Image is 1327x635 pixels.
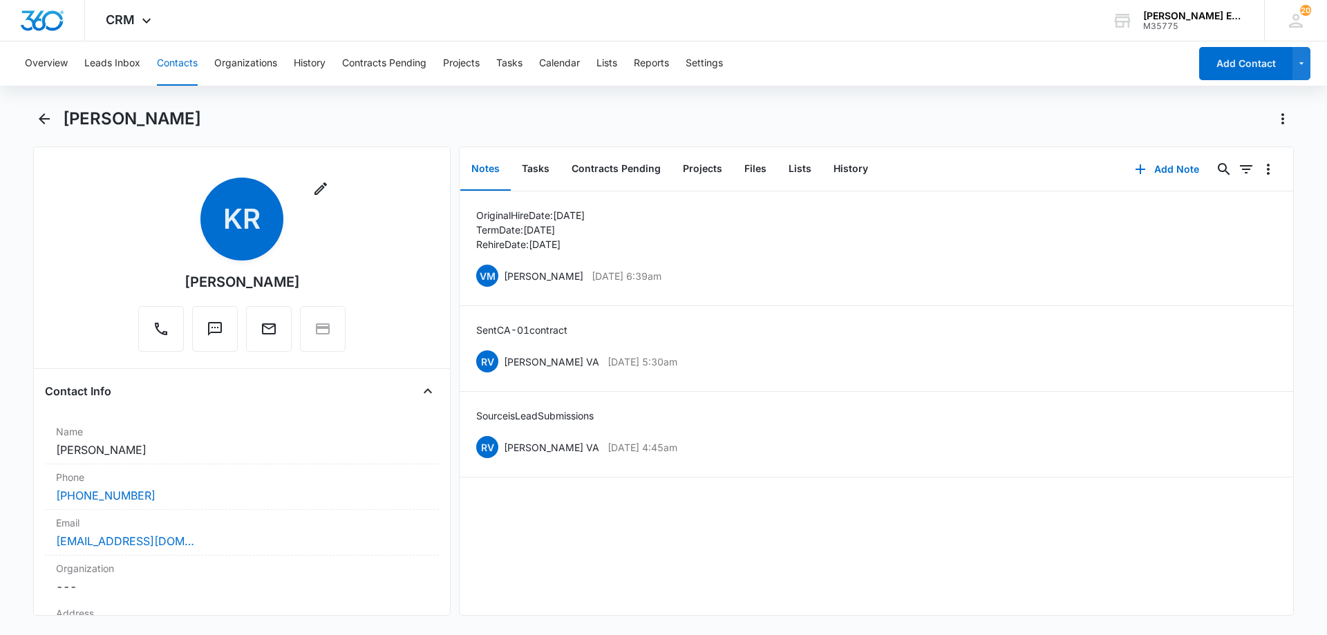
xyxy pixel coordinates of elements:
[1143,21,1244,31] div: account id
[476,208,585,222] p: Original Hire Date: [DATE]
[1121,153,1213,186] button: Add Note
[56,487,156,504] a: [PHONE_NUMBER]
[1257,158,1279,180] button: Overflow Menu
[192,306,238,352] button: Text
[539,41,580,86] button: Calendar
[417,380,439,402] button: Close
[822,148,879,191] button: History
[476,408,594,423] p: Source is Lead Submissions
[608,354,677,369] p: [DATE] 5:30am
[634,41,669,86] button: Reports
[56,561,428,576] label: Organization
[1199,47,1292,80] button: Add Contact
[1213,158,1235,180] button: Search...
[561,148,672,191] button: Contracts Pending
[592,269,661,283] p: [DATE] 6:39am
[33,108,55,130] button: Back
[1143,10,1244,21] div: account name
[56,424,428,439] label: Name
[1235,158,1257,180] button: Filters
[45,510,439,556] div: Email[EMAIL_ADDRESS][DOMAIN_NAME]
[342,41,426,86] button: Contracts Pending
[476,265,498,287] span: VM
[476,436,498,458] span: RV
[608,440,677,455] p: [DATE] 4:45am
[56,470,428,484] label: Phone
[56,442,428,458] dd: [PERSON_NAME]
[192,328,238,339] a: Text
[45,419,439,464] div: Name[PERSON_NAME]
[476,350,498,372] span: RV
[476,323,567,337] p: Sent CA-01 contract
[214,41,277,86] button: Organizations
[1300,5,1311,16] div: notifications count
[504,269,583,283] p: [PERSON_NAME]
[45,464,439,510] div: Phone[PHONE_NUMBER]
[511,148,561,191] button: Tasks
[246,306,292,352] button: Email
[106,12,135,27] span: CRM
[246,328,292,339] a: Email
[157,41,198,86] button: Contacts
[185,272,300,292] div: [PERSON_NAME]
[63,108,201,129] h1: [PERSON_NAME]
[138,306,184,352] button: Call
[504,354,599,369] p: [PERSON_NAME] VA
[476,237,585,252] p: Rehire Date: [DATE]
[25,41,68,86] button: Overview
[84,41,140,86] button: Leads Inbox
[56,515,428,530] label: Email
[443,41,480,86] button: Projects
[56,606,428,620] label: Address
[138,328,184,339] a: Call
[496,41,523,86] button: Tasks
[460,148,511,191] button: Notes
[778,148,822,191] button: Lists
[476,222,585,237] p: Term Date: [DATE]
[672,148,733,191] button: Projects
[686,41,723,86] button: Settings
[596,41,617,86] button: Lists
[200,178,283,260] span: KR
[504,440,599,455] p: [PERSON_NAME] VA
[1300,5,1311,16] span: 20
[294,41,326,86] button: History
[56,533,194,549] a: [EMAIL_ADDRESS][DOMAIN_NAME]
[56,578,428,595] dd: ---
[45,383,111,399] h4: Contact Info
[1272,108,1294,130] button: Actions
[733,148,778,191] button: Files
[45,556,439,600] div: Organization---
